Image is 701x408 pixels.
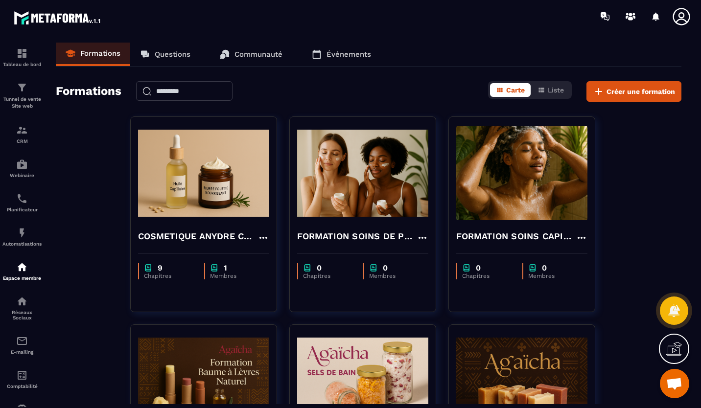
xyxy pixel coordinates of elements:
[2,138,42,144] p: CRM
[2,40,42,74] a: formationformationTableau de bord
[369,263,378,272] img: chapter
[130,116,289,324] a: formation-backgroundCOSMETIQUE ANYDRE CAPILLAIREchapter9Chapitreschapter1Membres
[210,272,259,279] p: Membres
[144,272,194,279] p: Chapitres
[586,81,681,102] button: Créer une formation
[2,362,42,396] a: accountantaccountantComptabilité
[2,349,42,355] p: E-mailing
[16,124,28,136] img: formation
[456,229,576,243] h4: FORMATION SOINS CAPILLAIRES NATURELS
[2,74,42,117] a: formationformationTunnel de vente Site web
[16,295,28,307] img: social-network
[383,263,388,272] p: 0
[16,369,28,381] img: accountant
[297,124,428,222] img: formation-background
[506,86,525,94] span: Carte
[2,151,42,185] a: automationsautomationsWebinaire
[2,328,42,362] a: emailemailE-mailing
[2,62,42,67] p: Tableau de bord
[155,50,190,59] p: Questions
[2,173,42,178] p: Webinaire
[16,335,28,347] img: email
[130,43,200,66] a: Questions
[2,254,42,288] a: automationsautomationsEspace membre
[542,263,547,272] p: 0
[210,43,292,66] a: Communauté
[2,241,42,247] p: Automatisations
[317,263,322,272] p: 0
[369,272,419,279] p: Membres
[2,185,42,220] a: schedulerschedulerPlanificateur
[462,272,513,279] p: Chapitres
[548,86,564,94] span: Liste
[327,50,371,59] p: Événements
[2,207,42,212] p: Planificateur
[14,9,102,26] img: logo
[297,229,417,243] h4: FORMATION SOINS DE PEAU NATURELS
[210,263,219,272] img: chapter
[158,263,163,272] p: 9
[16,261,28,273] img: automations
[80,49,120,58] p: Formations
[490,83,531,97] button: Carte
[138,229,257,243] h4: COSMETIQUE ANYDRE CAPILLAIRE
[532,83,570,97] button: Liste
[289,116,448,324] a: formation-backgroundFORMATION SOINS DE PEAU NATURELSchapter0Chapitreschapter0Membres
[303,263,312,272] img: chapter
[528,263,537,272] img: chapter
[607,87,675,96] span: Créer une formation
[56,81,121,102] h2: Formations
[16,47,28,59] img: formation
[2,117,42,151] a: formationformationCRM
[476,263,481,272] p: 0
[2,288,42,328] a: social-networksocial-networkRéseaux Sociaux
[16,227,28,239] img: automations
[2,275,42,281] p: Espace membre
[528,272,578,279] p: Membres
[302,43,381,66] a: Événements
[448,116,608,324] a: formation-backgroundFORMATION SOINS CAPILLAIRES NATURELSchapter0Chapitreschapter0Membres
[303,272,353,279] p: Chapitres
[224,263,227,272] p: 1
[234,50,282,59] p: Communauté
[462,263,471,272] img: chapter
[2,96,42,110] p: Tunnel de vente Site web
[138,124,269,222] img: formation-background
[16,82,28,93] img: formation
[16,193,28,204] img: scheduler
[2,384,42,389] p: Comptabilité
[56,43,130,66] a: Formations
[456,124,587,222] img: formation-background
[2,310,42,320] p: Réseaux Sociaux
[2,220,42,254] a: automationsautomationsAutomatisations
[144,263,153,272] img: chapter
[16,159,28,170] img: automations
[660,369,689,398] a: Ouvrir le chat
